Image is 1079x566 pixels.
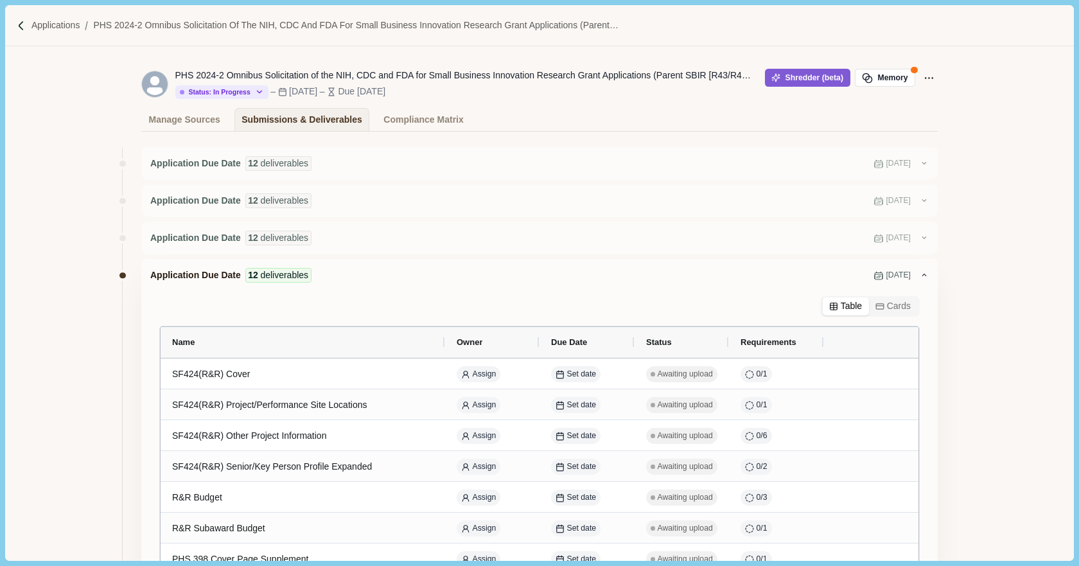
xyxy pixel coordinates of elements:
span: Set date [567,369,597,380]
button: Status: In Progress [175,85,268,99]
span: Due Date [551,337,587,347]
span: Assign [473,400,496,411]
span: Owner [457,337,482,347]
span: 12 [248,269,258,282]
div: SF424(R&R) Cover [172,362,434,387]
a: Compliance Matrix [376,108,471,131]
div: [DATE] [289,85,317,98]
button: Shredder (beta) [765,69,850,87]
span: Assign [473,554,496,565]
div: Compliance Matrix [383,109,463,131]
span: Awaiting upload [658,400,713,411]
span: Awaiting upload [658,554,713,565]
div: SF424(R&R) Project/Performance Site Locations [172,393,434,418]
span: [DATE] [886,233,911,244]
span: 12 [248,231,258,245]
button: Assign [457,520,500,536]
span: Awaiting upload [658,523,713,535]
button: Assign [457,366,500,382]
img: Forward slash icon [15,20,27,31]
span: 0 / 1 [757,369,768,380]
button: Table [823,297,869,315]
svg: avatar [142,71,168,97]
span: Awaiting upload [658,492,713,504]
div: R&R Budget [172,485,434,510]
div: Manage Sources [149,109,220,131]
span: Application Due Date [150,194,241,208]
span: Status [646,337,672,347]
span: Set date [567,400,597,411]
span: 0 / 3 [757,492,768,504]
span: [DATE] [886,270,911,281]
button: Assign [457,459,500,475]
button: Set date [551,520,601,536]
img: Forward slash icon [80,20,93,31]
div: Submissions & Deliverables [241,109,362,131]
button: Cards [869,297,918,315]
span: Set date [567,461,597,473]
span: Set date [567,523,597,535]
button: Assign [457,428,500,444]
button: Assign [457,490,500,506]
div: – [270,85,276,98]
div: Status: In Progress [180,88,250,96]
a: PHS 2024-2 Omnibus Solicitation of the NIH, CDC and FDA for Small Business Innovation Research Gr... [93,19,633,32]
span: Assign [473,461,496,473]
span: deliverables [260,194,308,208]
span: 0 / 2 [757,461,768,473]
button: Memory [855,69,915,87]
span: Assign [473,492,496,504]
button: Application Actions [920,69,938,87]
button: Set date [551,366,601,382]
div: SF424(R&R) Senior/Key Person Profile Expanded [172,454,434,479]
span: Requirements [741,337,796,347]
div: R&R Subaward Budget [172,516,434,541]
button: Set date [551,490,601,506]
a: Applications [31,19,80,32]
div: PHS 2024-2 Omnibus Solicitation of the NIH, CDC and FDA for Small Business Innovation Research Gr... [175,69,753,82]
span: Set date [567,492,597,504]
span: Awaiting upload [658,430,713,442]
span: Application Due Date [150,157,241,170]
span: Assign [473,369,496,380]
button: Set date [551,459,601,475]
button: Set date [551,397,601,413]
span: Set date [567,554,597,565]
span: 12 [248,194,258,208]
span: 12 [248,157,258,170]
span: [DATE] [886,195,911,207]
span: Name [172,337,195,347]
span: 0 / 1 [757,400,768,411]
span: [DATE] [886,158,911,170]
div: Due [DATE] [338,85,385,98]
span: Application Due Date [150,231,241,245]
button: Set date [551,428,601,444]
a: Submissions & Deliverables [234,108,370,131]
span: Awaiting upload [658,369,713,380]
span: 0 / 6 [757,430,768,442]
span: deliverables [260,231,308,245]
div: – [320,85,325,98]
a: Manage Sources [141,108,227,131]
span: 0 / 1 [757,523,768,535]
span: Application Due Date [150,269,241,282]
span: deliverables [260,157,308,170]
span: Awaiting upload [658,461,713,473]
div: SF424(R&R) Other Project Information [172,423,434,448]
span: 0 / 1 [757,554,768,565]
span: Assign [473,430,496,442]
span: Set date [567,430,597,442]
span: Assign [473,523,496,535]
span: deliverables [260,269,308,282]
button: Assign [457,397,500,413]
